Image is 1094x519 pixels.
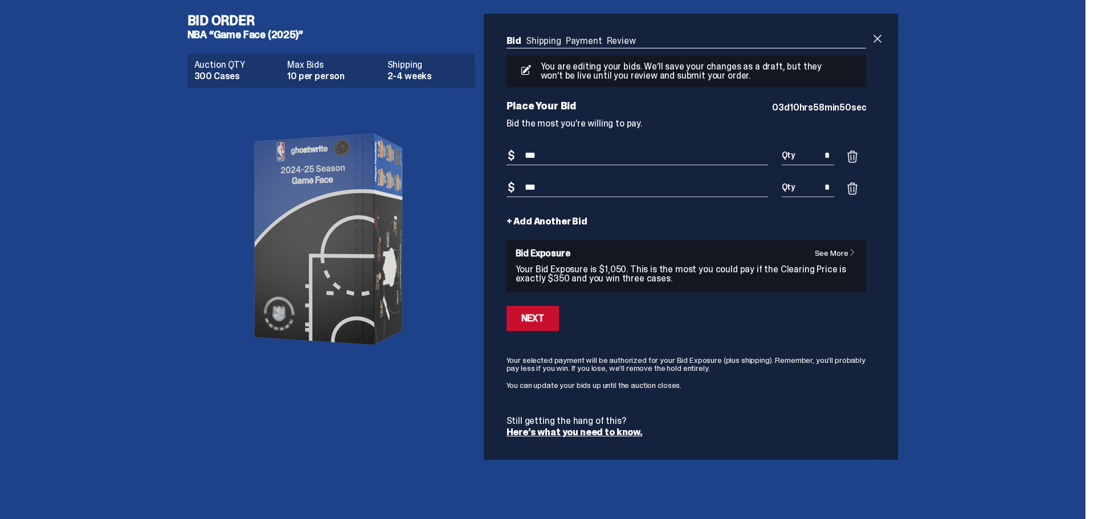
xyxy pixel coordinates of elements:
p: Bid the most you’re willing to pay. [507,119,867,128]
p: d hrs min sec [772,103,866,112]
a: Here’s what you need to know. [507,426,643,438]
p: You are editing your bids. We’ll save your changes as a draft, but they won’t be live until you r... [536,62,831,80]
a: + Add Another Bid [507,217,587,226]
p: Your selected payment will be authorized for your Bid Exposure (plus shipping). Remember, you’ll ... [507,356,867,372]
span: Qty [782,183,795,191]
span: Qty [782,151,795,159]
dt: Auction QTY [194,60,281,70]
dd: 2-4 weeks [387,72,468,81]
span: 10 [790,101,799,113]
dd: 300 Cases [194,72,281,81]
h4: Bid Order [187,14,484,27]
span: 58 [813,101,824,113]
a: Bid [507,35,522,47]
button: Next [507,306,559,331]
h5: NBA “Game Face (2025)” [187,30,484,40]
p: Place Your Bid [507,101,773,111]
a: See More [815,249,862,257]
dd: 10 per person [287,72,380,81]
dt: Max Bids [287,60,380,70]
img: product image [217,97,445,382]
p: You can update your bids up until the auction closes. [507,381,867,389]
span: $ [508,150,515,161]
h6: Bid Exposure [516,249,858,258]
span: 50 [839,101,851,113]
span: 03 [772,101,784,113]
p: Your Bid Exposure is $1,050. This is the most you could pay if the Clearing Price is exactly $350... [516,265,858,283]
span: $ [508,182,515,193]
div: Next [521,314,544,323]
dt: Shipping [387,60,468,70]
p: Still getting the hang of this? [507,416,867,426]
